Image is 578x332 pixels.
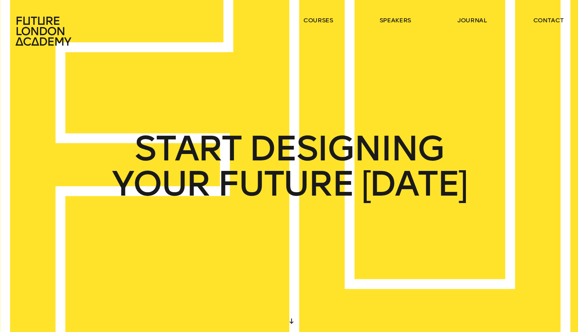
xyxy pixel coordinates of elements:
span: YOUR [111,166,209,201]
a: contact [533,16,564,24]
span: DESIGNING [249,131,444,166]
span: FUTURE [217,166,353,201]
a: courses [303,16,333,24]
a: speakers [380,16,411,24]
span: [DATE] [361,166,467,201]
a: journal [457,16,487,24]
span: START [134,131,241,166]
